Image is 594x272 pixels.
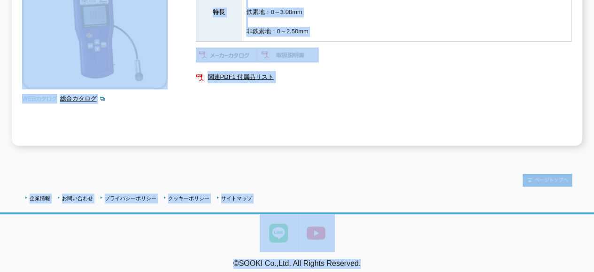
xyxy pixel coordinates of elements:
img: トップページへ [523,174,572,187]
a: 総合カタログ [60,95,106,102]
a: クッキーポリシー [168,195,209,201]
a: メーカーカタログ [196,54,257,61]
a: お問い合わせ [62,195,93,201]
img: 取扱説明書 [257,47,319,62]
a: 関連PDF1 付属品リスト [196,71,571,83]
a: プライバシーポリシー [105,195,156,201]
a: 企業情報 [30,195,50,201]
img: メーカーカタログ [196,47,257,62]
img: webカタログ [22,94,57,103]
img: YouTube [297,214,335,252]
img: LINE [260,214,297,252]
a: サイトマップ [221,195,252,201]
a: 取扱説明書 [257,54,319,61]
